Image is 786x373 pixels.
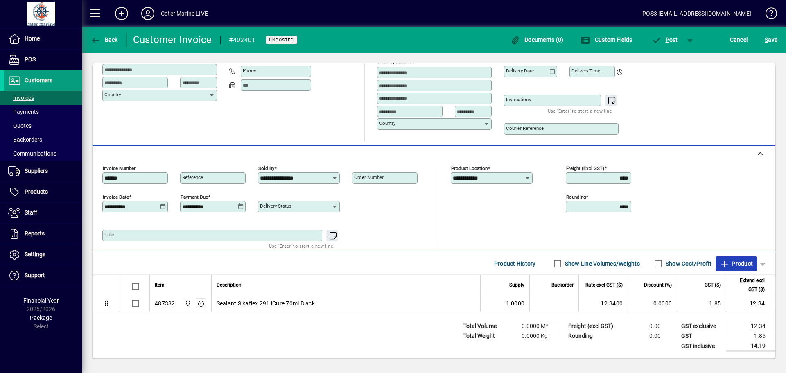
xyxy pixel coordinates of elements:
td: 0.0000 M³ [508,321,558,331]
span: Payments [8,109,39,115]
span: ost [651,36,678,43]
a: Backorders [4,133,82,147]
span: Invoices [8,95,34,101]
label: Show Cost/Profit [664,260,711,268]
mat-label: Title [104,232,114,237]
td: 12.34 [726,295,775,312]
span: Settings [25,251,45,258]
mat-hint: Use 'Enter' to start a new line [269,241,333,251]
span: Quotes [8,122,32,129]
mat-label: Invoice date [103,194,129,200]
span: ave [765,33,777,46]
div: Customer Invoice [133,33,212,46]
span: Product History [494,257,536,270]
button: Add [108,6,135,21]
span: Support [25,272,45,278]
span: S [765,36,768,43]
mat-label: Country [379,120,395,126]
button: Post [647,32,682,47]
button: Product [716,256,757,271]
div: POS3 [EMAIL_ADDRESS][DOMAIN_NAME] [642,7,751,20]
mat-label: Product location [451,165,488,171]
span: Extend excl GST ($) [731,276,765,294]
div: #402401 [229,34,256,47]
mat-label: Sold by [258,165,274,171]
button: Cancel [728,32,750,47]
td: 0.0000 [628,295,677,312]
mat-label: Country [104,92,121,97]
span: Customers [25,77,52,84]
td: GST exclusive [677,321,726,331]
td: 1.85 [677,295,726,312]
mat-label: Courier Reference [506,125,544,131]
button: Profile [135,6,161,21]
td: Freight (excl GST) [564,321,621,331]
td: 0.0000 Kg [508,331,558,341]
div: 487382 [155,299,175,307]
span: 1.0000 [506,299,525,307]
a: Suppliers [4,161,82,181]
mat-label: Freight (excl GST) [566,165,604,171]
a: Knowledge Base [759,2,776,28]
mat-label: Payment due [181,194,208,200]
td: GST [677,331,726,341]
span: Home [25,35,40,42]
a: POS [4,50,82,70]
span: Products [25,188,48,195]
a: Products [4,182,82,202]
span: Item [155,280,165,289]
td: Rounding [564,331,621,341]
td: 12.34 [726,321,775,331]
mat-label: Order number [354,174,384,180]
mat-label: Delivery status [260,203,291,209]
app-page-header-button: Back [82,32,127,47]
a: Reports [4,224,82,244]
mat-label: Invoice number [103,165,136,171]
span: Custom Fields [580,36,632,43]
button: Save [763,32,779,47]
mat-label: Phone [243,68,256,73]
span: Reports [25,230,45,237]
a: Home [4,29,82,49]
a: Support [4,265,82,286]
span: Financial Year [23,297,59,304]
mat-label: Rounding [566,194,586,200]
span: Unposted [269,37,294,43]
span: Documents (0) [510,36,564,43]
a: Invoices [4,91,82,105]
label: Show Line Volumes/Weights [563,260,640,268]
td: Total Weight [459,331,508,341]
mat-label: Delivery time [571,68,600,74]
mat-label: Delivery date [506,68,534,74]
span: GST ($) [705,280,721,289]
span: Communications [8,150,56,157]
td: 0.00 [621,321,671,331]
span: POS [25,56,36,63]
td: 0.00 [621,331,671,341]
span: Back [90,36,118,43]
span: Product [720,257,753,270]
span: Supply [509,280,524,289]
a: Communications [4,147,82,161]
span: Package [30,314,52,321]
span: Staff [25,209,37,216]
div: 12.3400 [584,299,623,307]
button: Documents (0) [508,32,566,47]
span: Discount (%) [644,280,672,289]
button: Custom Fields [578,32,634,47]
td: 1.85 [726,331,775,341]
button: Back [88,32,120,47]
a: Staff [4,203,82,223]
button: Product History [491,256,539,271]
td: 14.19 [726,341,775,351]
span: Backorder [551,280,574,289]
span: Description [217,280,242,289]
span: Cancel [730,33,748,46]
a: Settings [4,244,82,265]
span: Sealant Sikaflex 291 iCure 70ml Black [217,299,315,307]
div: Cater Marine LIVE [161,7,208,20]
span: Rate excl GST ($) [585,280,623,289]
span: Suppliers [25,167,48,174]
a: Quotes [4,119,82,133]
mat-label: Instructions [506,97,531,102]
